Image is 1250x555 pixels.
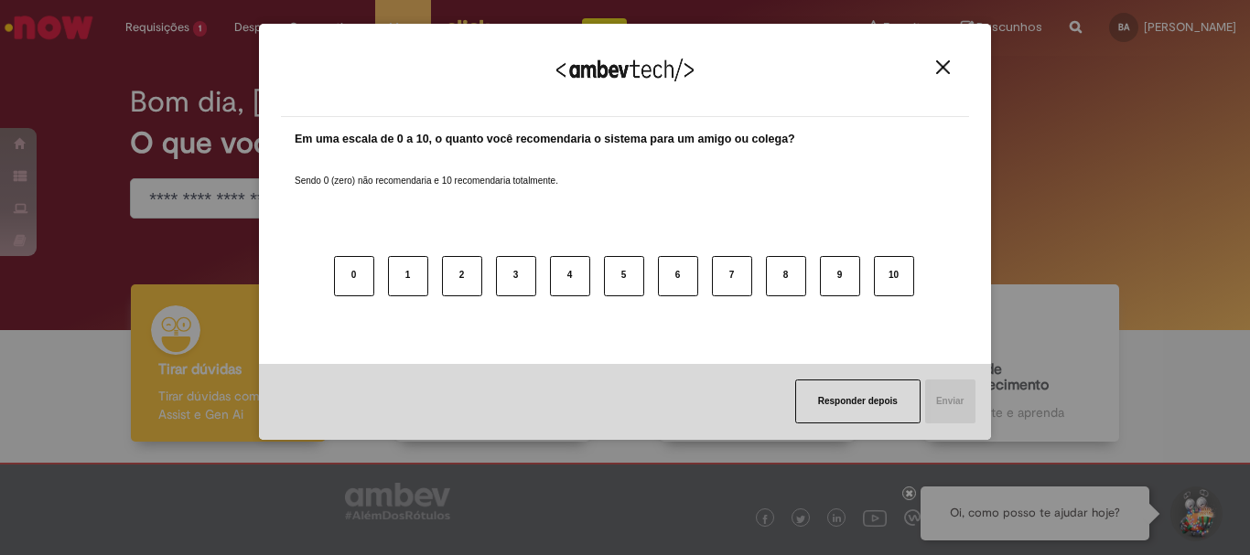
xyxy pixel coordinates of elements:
[496,256,536,296] button: 3
[712,256,752,296] button: 7
[388,256,428,296] button: 1
[936,60,950,74] img: Close
[604,256,644,296] button: 5
[550,256,590,296] button: 4
[556,59,694,81] img: Logo Ambevtech
[658,256,698,296] button: 6
[874,256,914,296] button: 10
[334,256,374,296] button: 0
[295,131,795,148] label: Em uma escala de 0 a 10, o quanto você recomendaria o sistema para um amigo ou colega?
[820,256,860,296] button: 9
[766,256,806,296] button: 8
[442,256,482,296] button: 2
[295,153,558,187] label: Sendo 0 (zero) não recomendaria e 10 recomendaria totalmente.
[931,59,955,75] button: Close
[795,379,921,423] button: Responder depois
